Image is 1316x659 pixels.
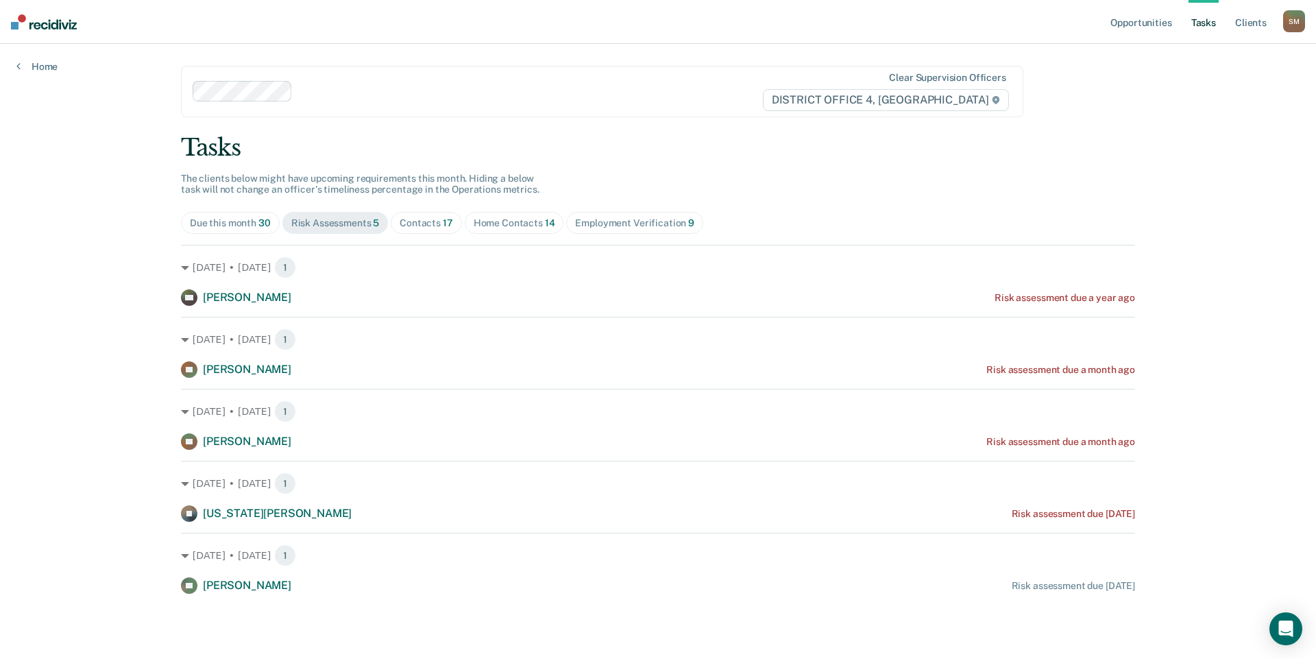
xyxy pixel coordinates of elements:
span: [US_STATE][PERSON_NAME] [203,507,352,520]
div: Risk assessment due [DATE] [1012,508,1135,520]
div: [DATE] • [DATE] 1 [181,544,1135,566]
span: 1 [274,472,296,494]
button: SM [1283,10,1305,32]
div: Open Intercom Messenger [1269,612,1302,645]
span: [PERSON_NAME] [203,579,291,592]
div: S M [1283,10,1305,32]
div: [DATE] • [DATE] 1 [181,328,1135,350]
div: Risk assessment due [DATE] [1012,580,1135,592]
span: DISTRICT OFFICE 4, [GEOGRAPHIC_DATA] [763,89,1009,111]
span: The clients below might have upcoming requirements this month. Hiding a below task will not chang... [181,173,539,195]
div: Employment Verification [575,217,694,229]
div: Risk assessment due a year ago [995,292,1135,304]
span: 1 [274,328,296,350]
div: Risk Assessments [291,217,380,229]
div: [DATE] • [DATE] 1 [181,400,1135,422]
div: Risk assessment due a month ago [986,436,1135,448]
span: 17 [443,217,453,228]
span: [PERSON_NAME] [203,435,291,448]
span: 1 [274,400,296,422]
div: Due this month [190,217,271,229]
span: 14 [545,217,555,228]
div: [DATE] • [DATE] 1 [181,256,1135,278]
span: 5 [373,217,379,228]
span: 1 [274,544,296,566]
div: Risk assessment due a month ago [986,364,1135,376]
div: Clear supervision officers [889,72,1006,84]
span: [PERSON_NAME] [203,363,291,376]
div: [DATE] • [DATE] 1 [181,472,1135,494]
img: Recidiviz [11,14,77,29]
span: 1 [274,256,296,278]
div: Tasks [181,134,1135,162]
span: 30 [258,217,271,228]
a: Home [16,60,58,73]
span: [PERSON_NAME] [203,291,291,304]
span: 9 [688,217,694,228]
div: Home Contacts [474,217,555,229]
div: Contacts [400,217,453,229]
